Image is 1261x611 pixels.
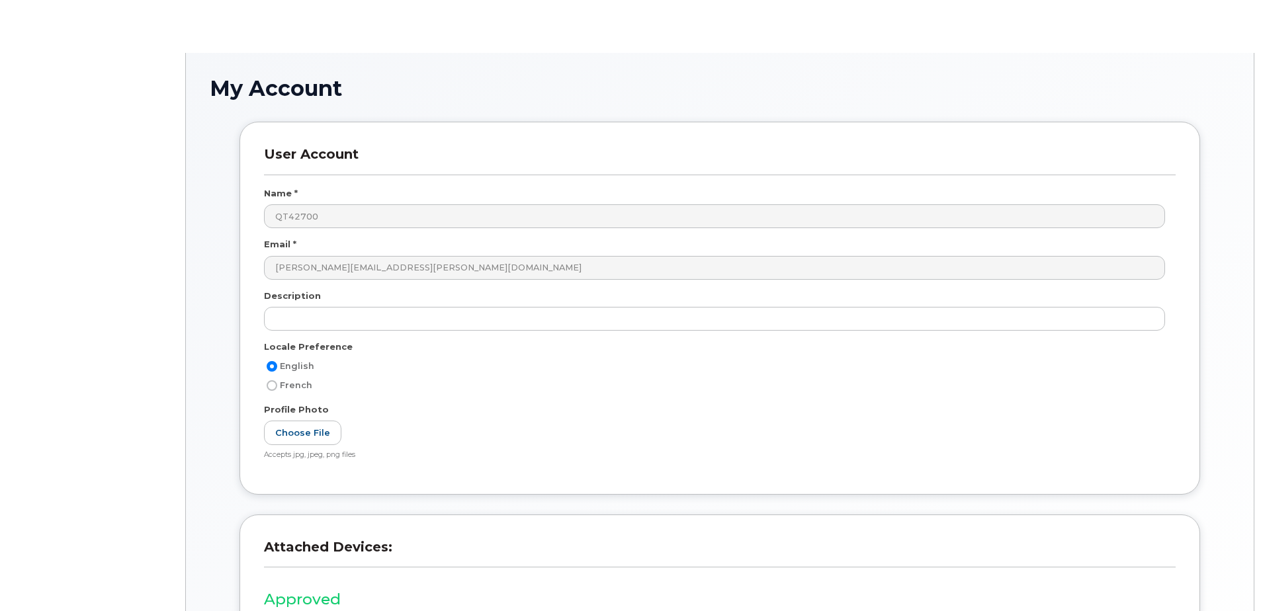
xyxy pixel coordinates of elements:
label: Profile Photo [264,403,329,416]
label: Description [264,290,321,302]
input: French [267,380,277,391]
h3: Approved [264,591,1176,608]
h1: My Account [210,77,1230,100]
span: English [280,361,314,371]
label: Choose File [264,421,341,445]
label: Name * [264,187,298,200]
div: Accepts jpg, jpeg, png files [264,450,1165,460]
label: Locale Preference [264,341,353,353]
h3: Attached Devices: [264,539,1176,567]
input: English [267,361,277,372]
label: Email * [264,238,296,251]
span: French [280,380,312,390]
h3: User Account [264,146,1176,175]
